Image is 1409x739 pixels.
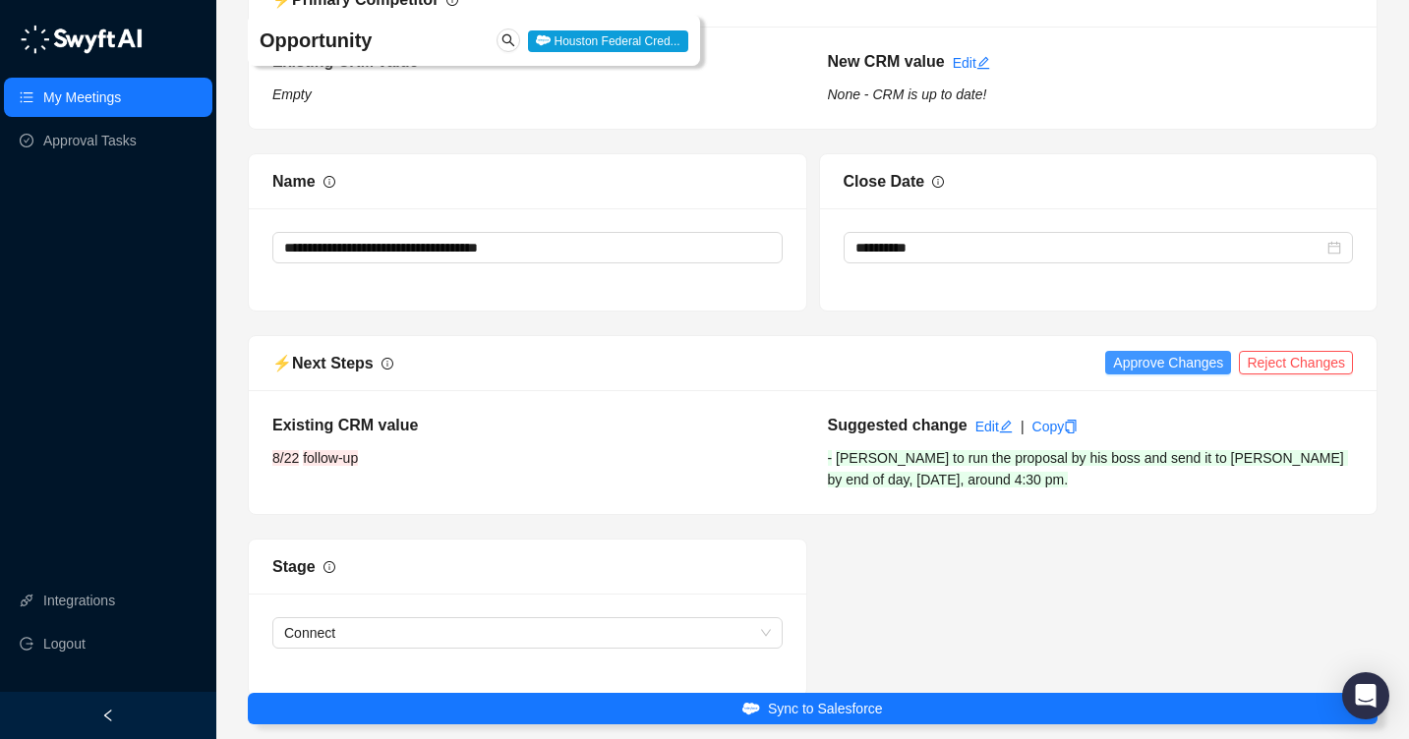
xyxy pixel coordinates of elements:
span: copy [1064,420,1078,433]
img: logo-05li4sbe.png [20,25,143,54]
i: Empty [272,86,312,102]
i: None - CRM is up to date! [828,86,987,102]
div: Name [272,169,316,194]
span: follow-up [303,450,358,466]
a: Approval Tasks [43,121,137,160]
span: 8/22 [272,450,299,466]
h4: Opportunity [260,27,503,54]
span: left [101,709,115,722]
a: Integrations [43,581,115,620]
h5: Existing CRM value [272,414,798,437]
h5: Suggested change [828,414,968,437]
div: Open Intercom Messenger [1342,672,1389,719]
span: [PERSON_NAME] to run the proposal by his boss and send it to [PERSON_NAME] by end of day, [DATE],... [828,450,1348,487]
div: Stage [272,554,316,579]
span: Reject Changes [1247,352,1345,373]
span: Houston Federal Cred... [528,30,687,52]
span: Approve Changes [1113,352,1223,373]
a: Copy [1032,419,1079,434]
a: Edit [953,55,990,71]
span: Connect [284,618,771,648]
a: Edit [975,419,1013,434]
span: Sync to Salesforce [768,698,883,719]
span: info-circle [932,176,944,188]
div: | [1021,416,1025,437]
a: Houston Federal Cred... [528,32,687,48]
span: info-circle [323,561,335,573]
button: Approve Changes [1105,351,1231,374]
span: edit [999,420,1013,433]
textarea: Name [272,232,783,263]
button: Reject Changes [1239,351,1353,374]
span: edit [976,56,990,70]
div: Close Date [844,169,925,194]
span: - [828,450,833,466]
span: info-circle [323,176,335,188]
span: search [501,33,515,47]
span: ⚡️ Next Steps [272,355,374,371]
button: Sync to Salesforce [248,693,1378,724]
h5: New CRM value [828,50,945,74]
a: My Meetings [43,78,121,117]
span: Logout [43,624,86,663]
span: logout [20,637,33,651]
input: Close Date [855,237,1324,258]
span: info-circle [382,358,393,369]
